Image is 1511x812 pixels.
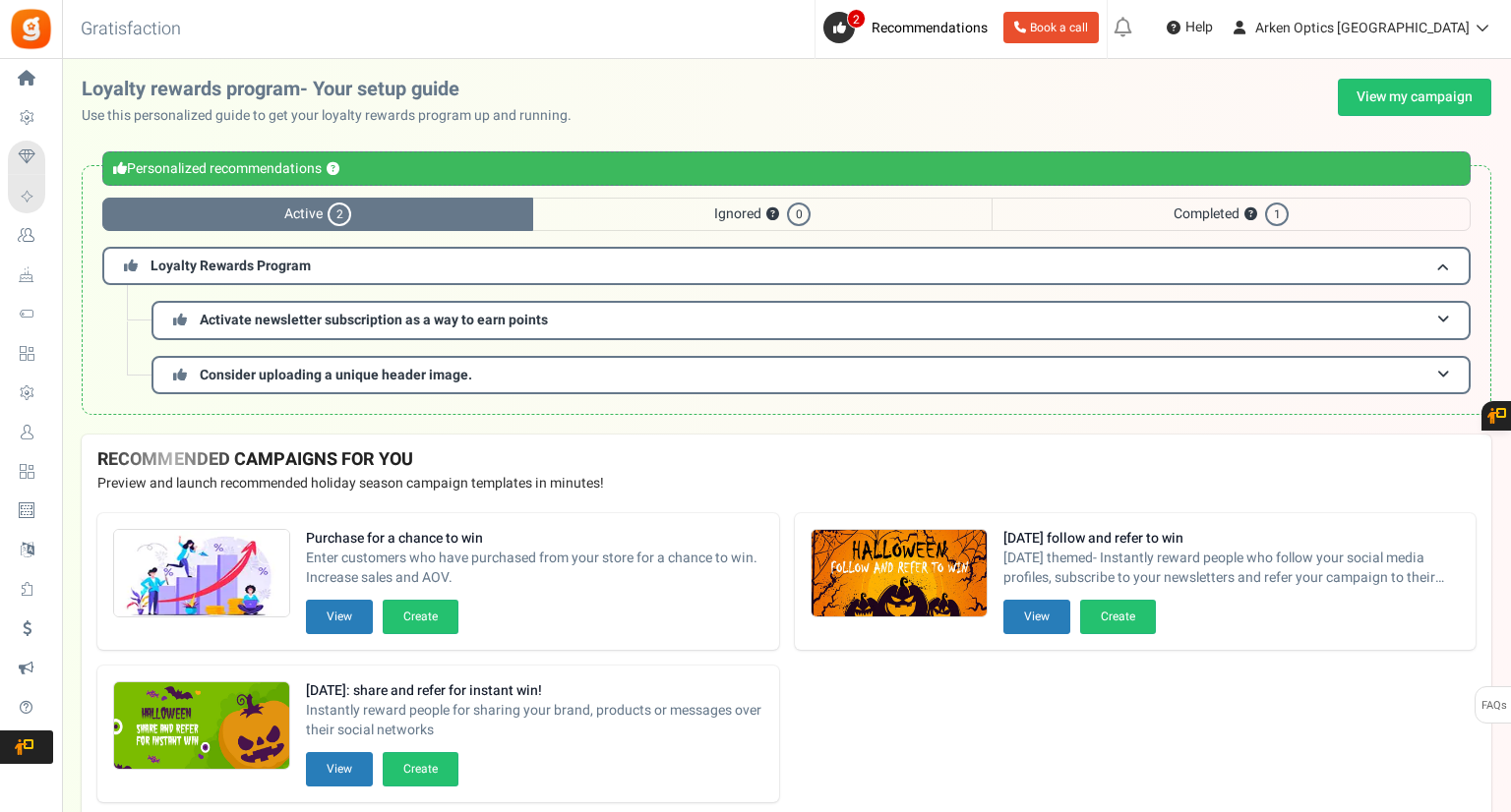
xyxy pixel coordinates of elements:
[59,10,203,49] h3: Gratisfaction
[151,256,311,276] span: Loyalty Rewards Program
[1481,687,1507,725] span: FAQs
[766,208,779,221] button: ?
[383,600,458,634] button: Create
[1080,600,1156,634] button: Create
[328,203,351,226] span: 2
[787,203,811,226] span: 0
[114,682,289,771] img: Recommended Campaigns
[200,365,472,385] span: Consider uploading a unique header image.
[306,701,763,740] span: Instantly reward people for sharing your brand, products or messages over their social networks
[82,79,587,100] h2: Loyalty rewards program- Your setup guide
[97,450,1476,470] h4: RECOMMENDED CAMPAIGNS FOR YOU
[1338,79,1491,116] a: View my campaign
[1003,529,1461,549] strong: [DATE] follow and refer to win
[1003,12,1099,43] a: Book a call
[823,12,996,43] a: 2 Recommendations
[200,310,548,330] span: Activate newsletter subscription as a way to earn points
[306,529,763,549] strong: Purchase for a chance to win
[9,7,53,51] img: Gratisfaction
[102,151,1471,186] div: Personalized recommendations
[306,600,373,634] button: View
[1003,549,1461,588] span: [DATE] themed- Instantly reward people who follow your social media profiles, subscribe to your n...
[102,198,533,231] span: Active
[992,198,1471,231] span: Completed
[1255,18,1470,38] span: Arken Optics [GEOGRAPHIC_DATA]
[1244,208,1257,221] button: ?
[812,530,987,618] img: Recommended Campaigns
[533,198,992,231] span: Ignored
[847,9,866,29] span: 2
[97,474,1476,493] p: Preview and launch recommended holiday season campaign templates in minutes!
[306,752,373,786] button: View
[82,106,587,126] p: Use this personalized guide to get your loyalty rewards program up and running.
[327,163,339,176] button: ?
[306,681,763,701] strong: [DATE]: share and refer for instant win!
[383,752,458,786] button: Create
[1265,203,1289,226] span: 1
[1003,600,1070,634] button: View
[1159,12,1221,43] a: Help
[114,530,289,618] img: Recommended Campaigns
[1180,18,1213,37] span: Help
[872,18,988,38] span: Recommendations
[306,549,763,588] span: Enter customers who have purchased from your store for a chance to win. Increase sales and AOV.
